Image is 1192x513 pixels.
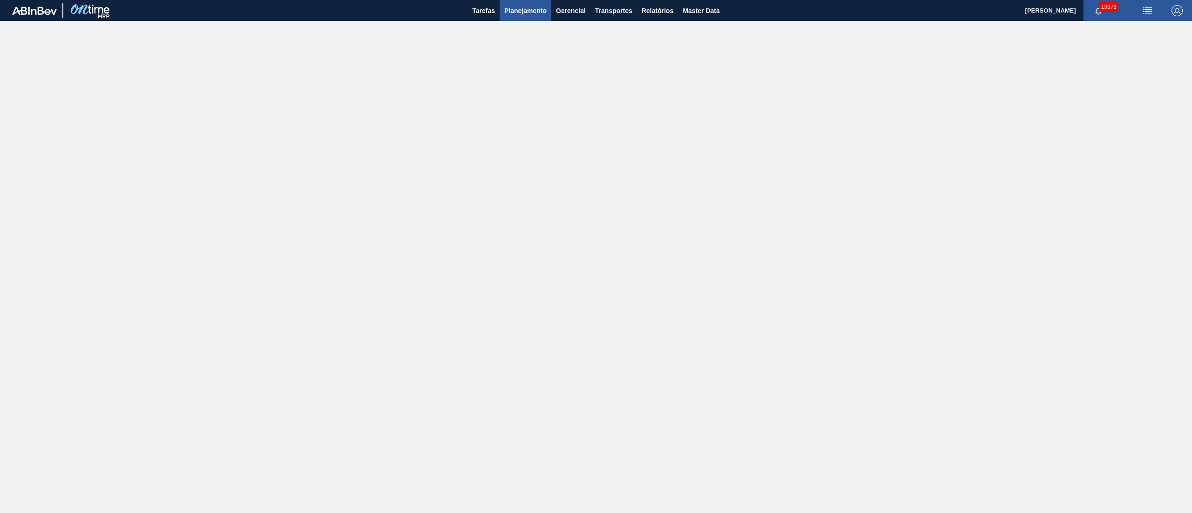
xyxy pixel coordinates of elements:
[642,5,673,16] span: Relatórios
[1142,5,1153,16] img: userActions
[504,5,547,16] span: Planejamento
[1099,2,1118,12] span: 13378
[556,5,586,16] span: Gerencial
[12,7,57,15] img: TNhmsLtSVTkK8tSr43FrP2fwEKptu5GPRR3wAAAABJRU5ErkJggg==
[595,5,632,16] span: Transportes
[683,5,719,16] span: Master Data
[472,5,495,16] span: Tarefas
[1084,4,1113,17] button: Notificações
[1172,5,1183,16] img: Logout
